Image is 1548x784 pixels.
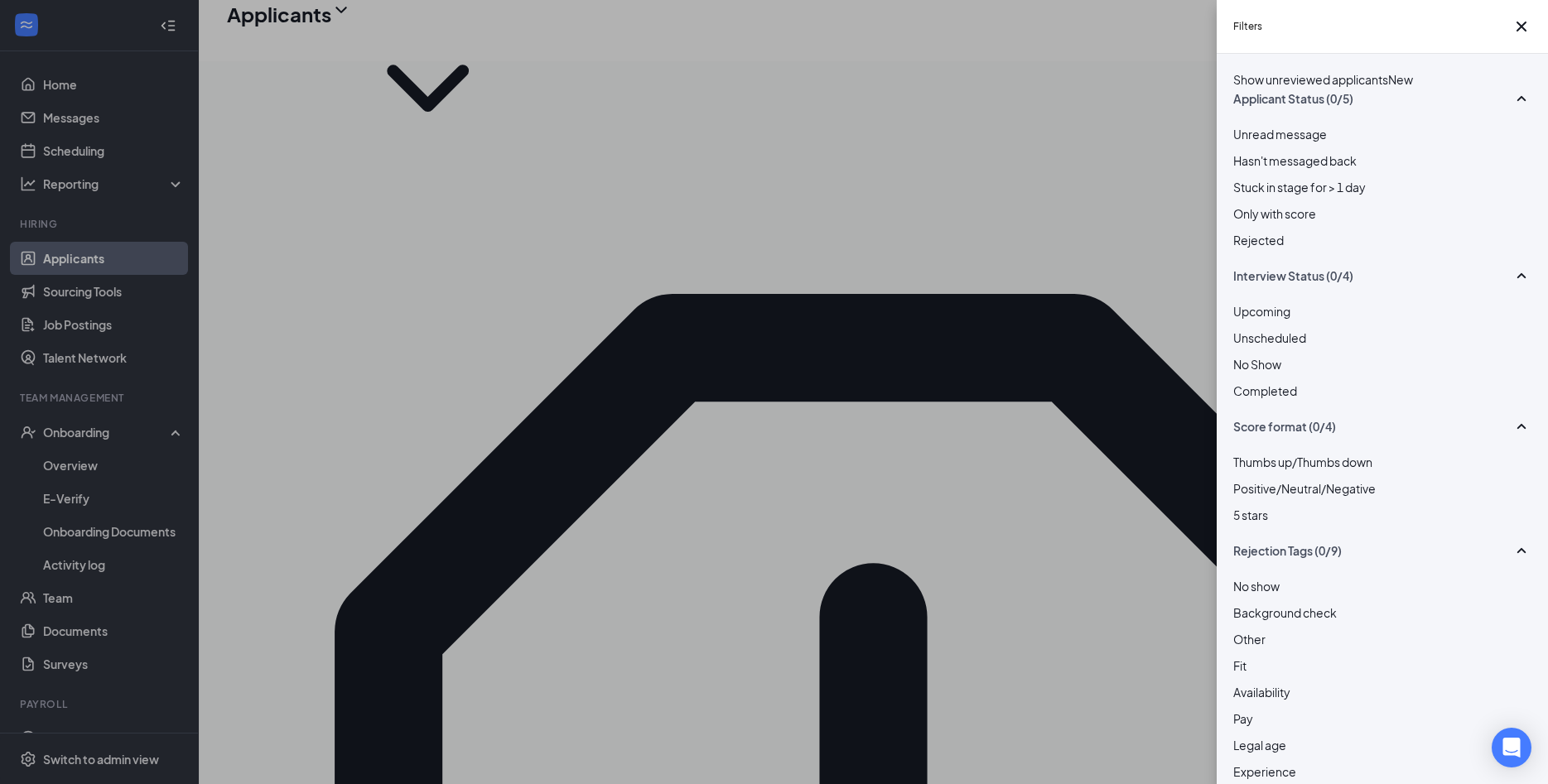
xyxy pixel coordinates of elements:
[1492,728,1531,767] div: Open Intercom Messenger
[1233,180,1366,195] span: Stuck in stage for > 1 day
[1233,357,1281,372] span: No Show
[1233,206,1316,221] span: Only with score
[1512,416,1531,436] svg: SmallChevronUp
[1233,418,1336,435] span: Score format (0/4)
[1233,455,1372,469] span: Thumbs up/Thumbs down
[1233,658,1247,673] span: Fit
[1512,89,1531,108] svg: SmallChevronUp
[1233,383,1297,398] span: Completed
[1233,542,1342,559] span: Rejection Tags (0/9)
[1233,330,1306,345] span: Unscheduled
[1233,685,1290,700] span: Availability
[1388,70,1413,89] span: New
[1233,764,1296,779] span: Experience
[1233,579,1280,594] span: No show
[1512,541,1531,560] svg: SmallChevronUp
[1512,266,1531,286] svg: SmallChevronUp
[1233,267,1353,284] span: Interview Status (0/4)
[1233,738,1286,753] span: Legal age
[1233,19,1262,34] h5: Filters
[1512,17,1531,36] svg: Cross
[1233,90,1353,107] span: Applicant Status (0/5)
[1233,127,1327,142] span: Unread message
[1233,507,1268,522] span: 5 stars
[1233,233,1284,248] span: Rejected
[1233,481,1376,496] span: Positive/Neutral/Negative
[1233,605,1337,620] span: Background check
[1233,304,1290,319] span: Upcoming
[1233,70,1388,89] span: Show unreviewed applicants
[1233,153,1357,168] span: Hasn't messaged back
[1233,632,1266,647] span: Other
[1233,711,1253,726] span: Pay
